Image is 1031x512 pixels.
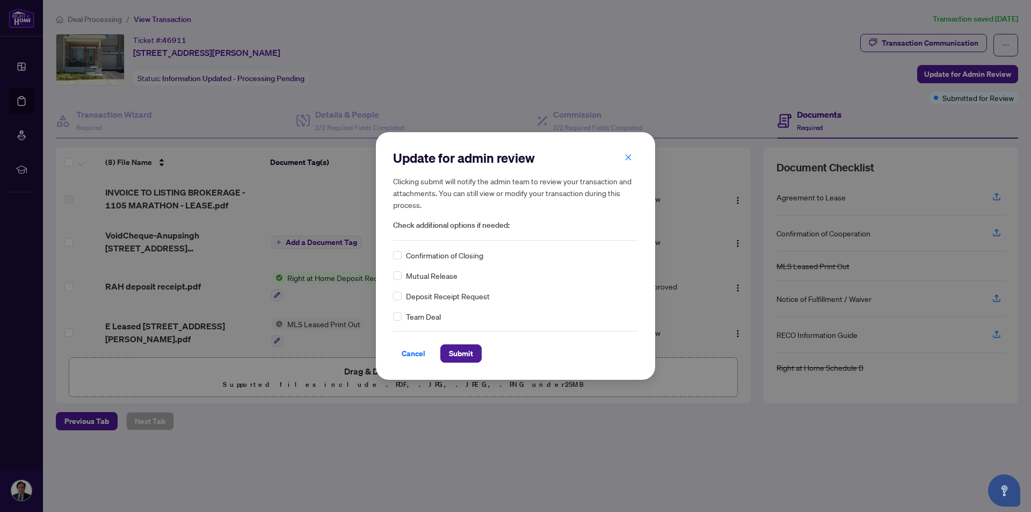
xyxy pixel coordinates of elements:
[625,154,632,161] span: close
[449,345,473,362] span: Submit
[988,474,1020,507] button: Open asap
[393,344,434,363] button: Cancel
[406,311,441,322] span: Team Deal
[406,270,458,282] span: Mutual Release
[393,219,638,232] span: Check additional options if needed:
[406,290,490,302] span: Deposit Receipt Request
[402,345,425,362] span: Cancel
[393,175,638,211] h5: Clicking submit will notify the admin team to review your transaction and attachments. You can st...
[393,149,638,167] h2: Update for admin review
[440,344,482,363] button: Submit
[406,249,483,261] span: Confirmation of Closing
